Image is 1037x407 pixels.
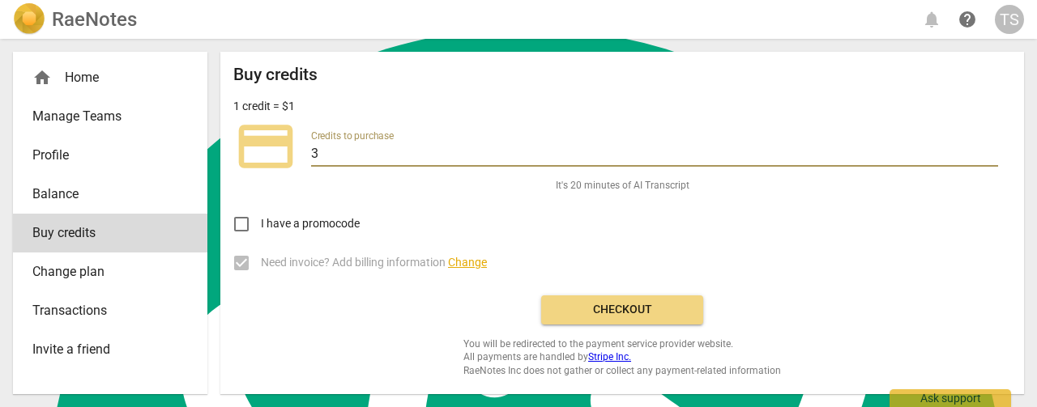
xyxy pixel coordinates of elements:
[32,68,175,87] div: Home
[13,136,207,175] a: Profile
[52,8,137,31] h2: RaeNotes
[13,175,207,214] a: Balance
[13,214,207,252] a: Buy credits
[953,5,982,34] a: Help
[32,223,175,243] span: Buy credits
[32,146,175,165] span: Profile
[588,351,631,362] a: Stripe Inc.
[463,337,781,378] span: You will be redirected to the payment service provider website. All payments are handled by RaeNo...
[541,295,703,324] button: Checkout
[32,262,175,282] span: Change plan
[311,131,394,141] label: Credits to purchase
[233,65,318,85] h2: Buy credits
[554,302,690,318] span: Checkout
[13,97,207,136] a: Manage Teams
[233,114,298,179] span: credit_card
[32,68,52,87] span: home
[556,179,689,193] span: It's 20 minutes of AI Transcript
[13,252,207,291] a: Change plan
[233,98,295,115] p: 1 credit = $1
[13,3,45,36] img: Logo
[32,340,175,359] span: Invite a friend
[261,254,487,271] span: Need invoice? Add billing information
[32,184,175,204] span: Balance
[13,291,207,330] a: Transactions
[261,215,360,232] span: I have a promocode
[890,389,1011,407] div: Ask support
[13,3,137,36] a: LogoRaeNotes
[448,256,487,269] span: Change
[13,330,207,369] a: Invite a friend
[13,58,207,97] div: Home
[32,107,175,126] span: Manage Teams
[32,301,175,320] span: Transactions
[958,10,977,29] span: help
[995,5,1024,34] button: TS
